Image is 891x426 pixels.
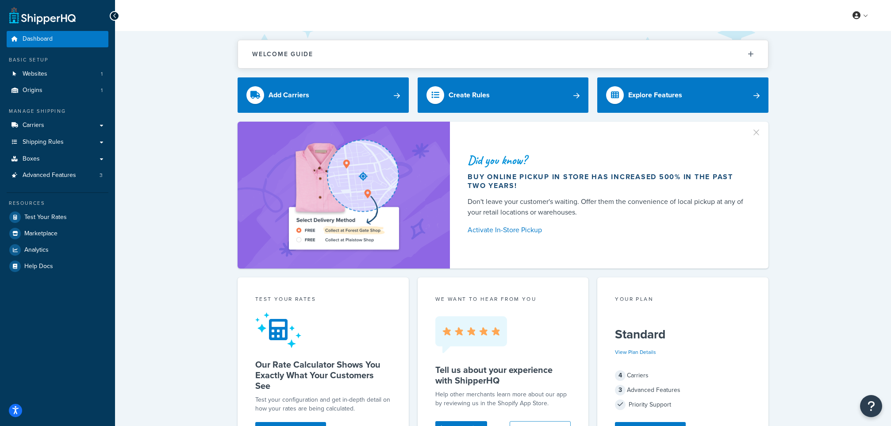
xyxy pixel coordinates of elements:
span: Help Docs [24,263,53,270]
span: Dashboard [23,35,53,43]
a: Activate In-Store Pickup [468,224,747,236]
h5: Tell us about your experience with ShipperHQ [435,365,571,386]
button: Welcome Guide [238,40,768,68]
a: Help Docs [7,258,108,274]
div: Did you know? [468,154,747,166]
div: Resources [7,200,108,207]
a: Advanced Features3 [7,167,108,184]
span: 1 [101,70,103,78]
a: Boxes [7,151,108,167]
div: Manage Shipping [7,107,108,115]
a: Websites1 [7,66,108,82]
span: Advanced Features [23,172,76,179]
div: Don't leave your customer's waiting. Offer them the convenience of local pickup at any of your re... [468,196,747,218]
div: Create Rules [449,89,490,101]
h2: Welcome Guide [252,51,313,58]
a: Marketplace [7,226,108,242]
a: Origins1 [7,82,108,99]
img: ad-shirt-map-b0359fc47e01cab431d101c4b569394f6a03f54285957d908178d52f29eb9668.png [264,135,424,255]
span: 3 [100,172,103,179]
a: Create Rules [418,77,589,113]
span: 4 [615,370,626,381]
a: Carriers [7,117,108,134]
a: Dashboard [7,31,108,47]
span: Carriers [23,122,44,129]
a: Shipping Rules [7,134,108,150]
div: Your Plan [615,295,751,305]
div: Test your rates [255,295,391,305]
div: Basic Setup [7,56,108,64]
h5: Standard [615,327,751,342]
span: Test Your Rates [24,214,67,221]
button: Open Resource Center [860,395,882,417]
span: Marketplace [24,230,58,238]
li: Advanced Features [7,167,108,184]
span: 3 [615,385,626,395]
li: Websites [7,66,108,82]
li: Origins [7,82,108,99]
a: Add Carriers [238,77,409,113]
a: Explore Features [597,77,768,113]
a: View Plan Details [615,348,656,356]
a: Analytics [7,242,108,258]
span: 1 [101,87,103,94]
div: Add Carriers [269,89,309,101]
div: Advanced Features [615,384,751,396]
div: Priority Support [615,399,751,411]
a: Test Your Rates [7,209,108,225]
span: Analytics [24,246,49,254]
div: Explore Features [628,89,682,101]
p: we want to hear from you [435,295,571,303]
div: Test your configuration and get in-depth detail on how your rates are being calculated. [255,395,391,413]
span: Shipping Rules [23,138,64,146]
div: Carriers [615,369,751,382]
span: Boxes [23,155,40,163]
span: Websites [23,70,47,78]
p: Help other merchants learn more about our app by reviewing us in the Shopify App Store. [435,390,571,408]
span: Origins [23,87,42,94]
h5: Our Rate Calculator Shows You Exactly What Your Customers See [255,359,391,391]
div: Buy online pickup in store has increased 500% in the past two years! [468,173,747,190]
